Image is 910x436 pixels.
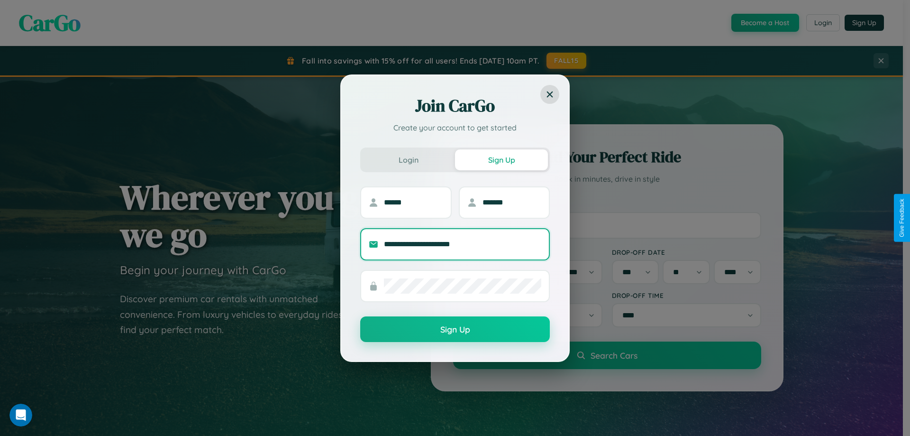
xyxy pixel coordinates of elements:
div: Give Feedback [899,199,905,237]
button: Sign Up [455,149,548,170]
p: Create your account to get started [360,122,550,133]
button: Sign Up [360,316,550,342]
h2: Join CarGo [360,94,550,117]
button: Login [362,149,455,170]
iframe: Intercom live chat [9,404,32,427]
